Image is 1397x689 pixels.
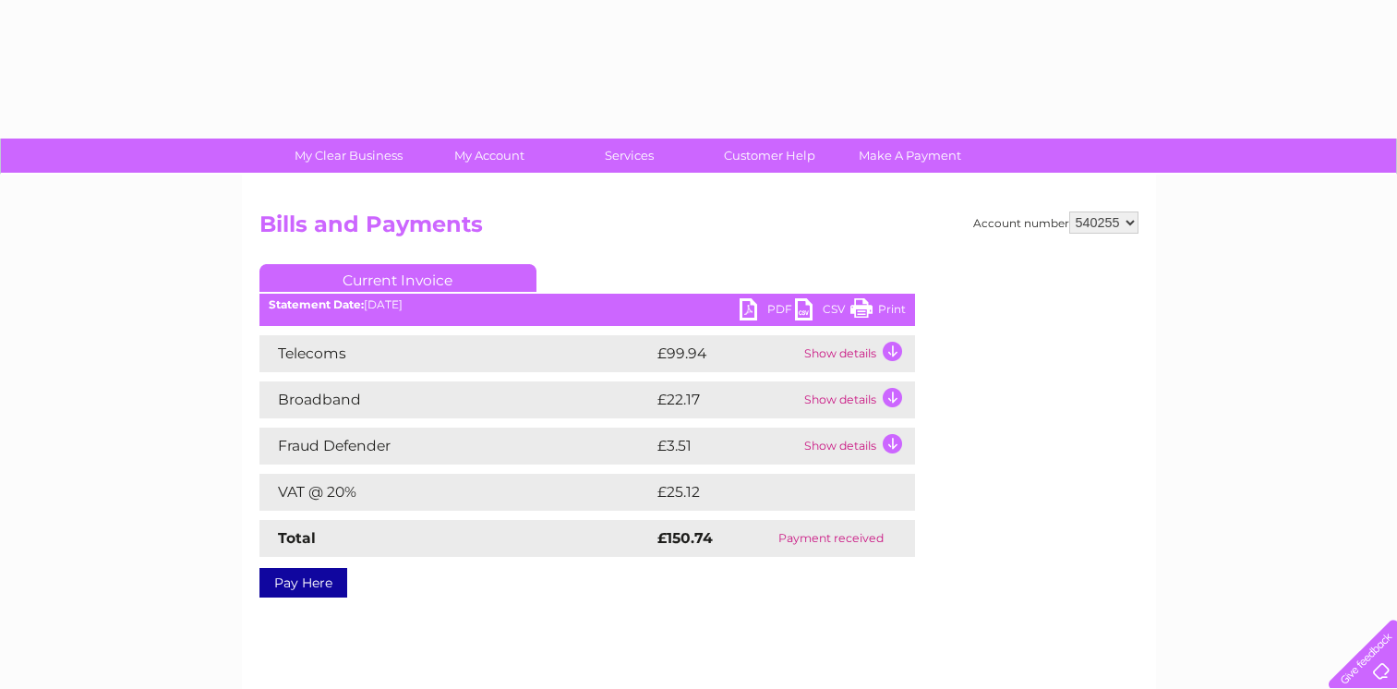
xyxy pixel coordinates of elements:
[693,139,846,173] a: Customer Help
[800,428,915,465] td: Show details
[973,212,1138,234] div: Account number
[272,139,425,173] a: My Clear Business
[850,298,906,325] a: Print
[413,139,565,173] a: My Account
[259,568,347,598] a: Pay Here
[653,335,800,372] td: £99.94
[278,529,316,547] strong: Total
[800,335,915,372] td: Show details
[800,381,915,418] td: Show details
[259,298,915,311] div: [DATE]
[259,212,1138,247] h2: Bills and Payments
[740,298,795,325] a: PDF
[259,264,536,292] a: Current Invoice
[653,428,800,465] td: £3.51
[795,298,850,325] a: CSV
[747,520,915,557] td: Payment received
[653,381,800,418] td: £22.17
[553,139,705,173] a: Services
[657,529,713,547] strong: £150.74
[653,474,875,511] td: £25.12
[259,474,653,511] td: VAT @ 20%
[259,381,653,418] td: Broadband
[269,297,364,311] b: Statement Date:
[259,335,653,372] td: Telecoms
[259,428,653,465] td: Fraud Defender
[834,139,986,173] a: Make A Payment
